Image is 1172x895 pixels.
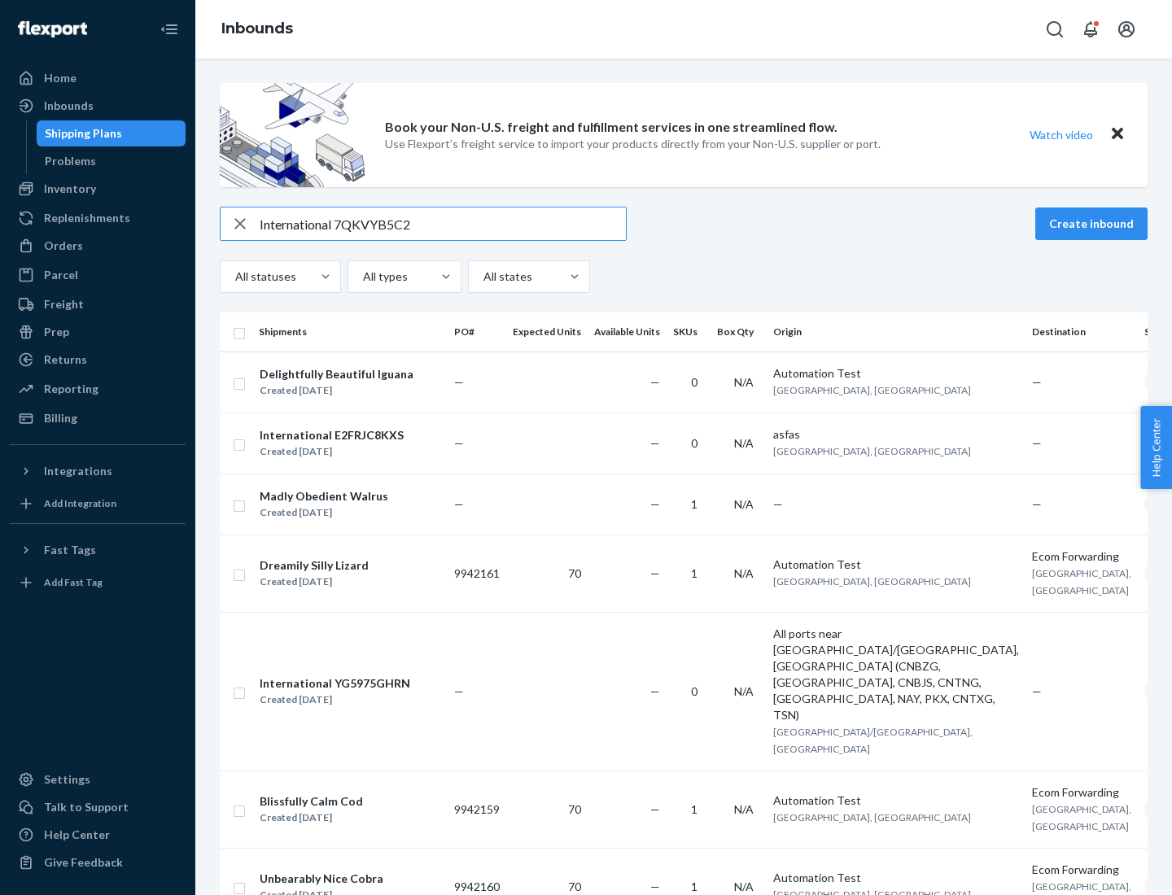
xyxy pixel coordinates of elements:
div: Problems [45,153,96,169]
button: Integrations [10,458,186,484]
div: Created [DATE] [260,382,413,399]
span: — [1032,497,1042,511]
a: Settings [10,766,186,792]
div: Created [DATE] [260,574,369,590]
span: 0 [691,436,698,450]
div: Inbounds [44,98,94,114]
div: Created [DATE] [260,810,363,826]
span: 70 [568,880,581,893]
th: SKUs [667,312,711,351]
div: Dreamily Silly Lizard [260,557,369,574]
span: 1 [691,566,698,580]
td: 9942161 [448,535,506,612]
span: [GEOGRAPHIC_DATA], [GEOGRAPHIC_DATA] [773,384,971,396]
div: Add Fast Tag [44,575,103,589]
span: 1 [691,802,698,816]
input: All states [482,268,483,285]
a: Inbounds [221,20,293,37]
a: Add Fast Tag [10,570,186,596]
button: Open Search Box [1039,13,1071,46]
div: Shipping Plans [45,125,122,142]
div: All ports near [GEOGRAPHIC_DATA]/[GEOGRAPHIC_DATA], [GEOGRAPHIC_DATA] (CNBZG, [GEOGRAPHIC_DATA], ... [773,626,1019,723]
th: Expected Units [506,312,588,351]
input: All types [361,268,363,285]
p: Book your Non-U.S. freight and fulfillment services in one streamlined flow. [385,118,837,137]
div: Give Feedback [44,854,123,871]
div: Blissfully Calm Cod [260,793,363,810]
span: 0 [691,684,698,698]
span: N/A [734,880,754,893]
span: 70 [568,802,581,816]
a: Replenishments [10,205,186,231]
div: Replenishments [44,210,130,226]
span: N/A [734,436,754,450]
span: 1 [691,880,698,893]
a: Parcel [10,262,186,288]
button: Give Feedback [10,849,186,875]
img: Flexport logo [18,21,87,37]
div: Settings [44,771,90,788]
div: Created [DATE] [260,692,410,708]
span: — [650,880,660,893]
div: Inventory [44,181,96,197]
div: Created [DATE] [260,443,404,460]
span: Help Center [1140,406,1172,489]
input: All statuses [234,268,235,285]
span: — [1032,436,1042,450]
div: Integrations [44,463,112,479]
span: [GEOGRAPHIC_DATA], [GEOGRAPHIC_DATA] [773,811,971,823]
span: — [650,375,660,389]
div: Automation Test [773,365,1019,382]
div: Parcel [44,267,78,283]
span: [GEOGRAPHIC_DATA], [GEOGRAPHIC_DATA] [1032,803,1131,832]
a: Reporting [10,376,186,402]
a: Problems [37,148,186,174]
div: Automation Test [773,792,1019,809]
ol: breadcrumbs [208,6,306,53]
button: Close [1107,123,1128,146]
div: International YG5975GHRN [260,675,410,692]
div: Add Integration [44,496,116,510]
span: [GEOGRAPHIC_DATA], [GEOGRAPHIC_DATA] [773,445,971,457]
div: Created [DATE] [260,504,388,521]
span: — [650,566,660,580]
div: Fast Tags [44,542,96,558]
a: Home [10,65,186,91]
div: Home [44,70,77,86]
div: asfas [773,426,1019,443]
span: [GEOGRAPHIC_DATA], [GEOGRAPHIC_DATA] [1032,567,1131,596]
div: Ecom Forwarding [1032,784,1131,801]
span: [GEOGRAPHIC_DATA]/[GEOGRAPHIC_DATA], [GEOGRAPHIC_DATA] [773,726,973,755]
div: Automation Test [773,557,1019,573]
span: — [773,497,783,511]
button: Open account menu [1110,13,1143,46]
div: Madly Obedient Walrus [260,488,388,504]
th: Origin [767,312,1025,351]
div: Help Center [44,827,110,843]
span: — [1032,684,1042,698]
div: International E2FRJC8KXS [260,427,404,443]
div: Automation Test [773,870,1019,886]
p: Use Flexport’s freight service to import your products directly from your Non-U.S. supplier or port. [385,136,881,152]
input: Search inbounds by name, destination, msku... [260,207,626,240]
button: Fast Tags [10,537,186,563]
span: N/A [734,375,754,389]
th: Available Units [588,312,667,351]
span: N/A [734,802,754,816]
button: Watch video [1019,123,1104,146]
a: Billing [10,405,186,431]
div: Ecom Forwarding [1032,548,1131,565]
span: — [1032,375,1042,389]
button: Create inbound [1035,207,1148,240]
a: Add Integration [10,491,186,517]
a: Inbounds [10,93,186,119]
span: — [650,802,660,816]
div: Delightfully Beautiful Iguana [260,366,413,382]
div: Orders [44,238,83,254]
th: PO# [448,312,506,351]
span: — [650,684,660,698]
div: Billing [44,410,77,426]
a: Help Center [10,822,186,848]
div: Talk to Support [44,799,129,815]
span: — [454,497,464,511]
